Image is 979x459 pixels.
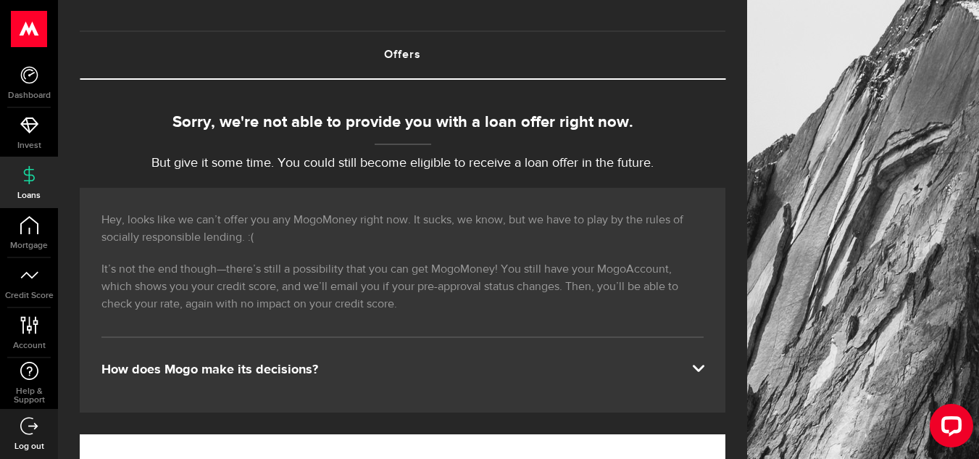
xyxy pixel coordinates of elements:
div: How does Mogo make its decisions? [101,361,704,379]
p: It’s not the end though—there’s still a possibility that you can get MogoMoney! You still have yo... [101,261,704,313]
p: Hey, looks like we can’t offer you any MogoMoney right now. It sucks, we know, but we have to pla... [101,212,704,247]
div: Sorry, we're not able to provide you with a loan offer right now. [80,111,725,135]
iframe: LiveChat chat widget [918,398,979,459]
p: But give it some time. You could still become eligible to receive a loan offer in the future. [80,154,725,173]
ul: Tabs Navigation [80,30,725,80]
a: Offers [80,32,725,78]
